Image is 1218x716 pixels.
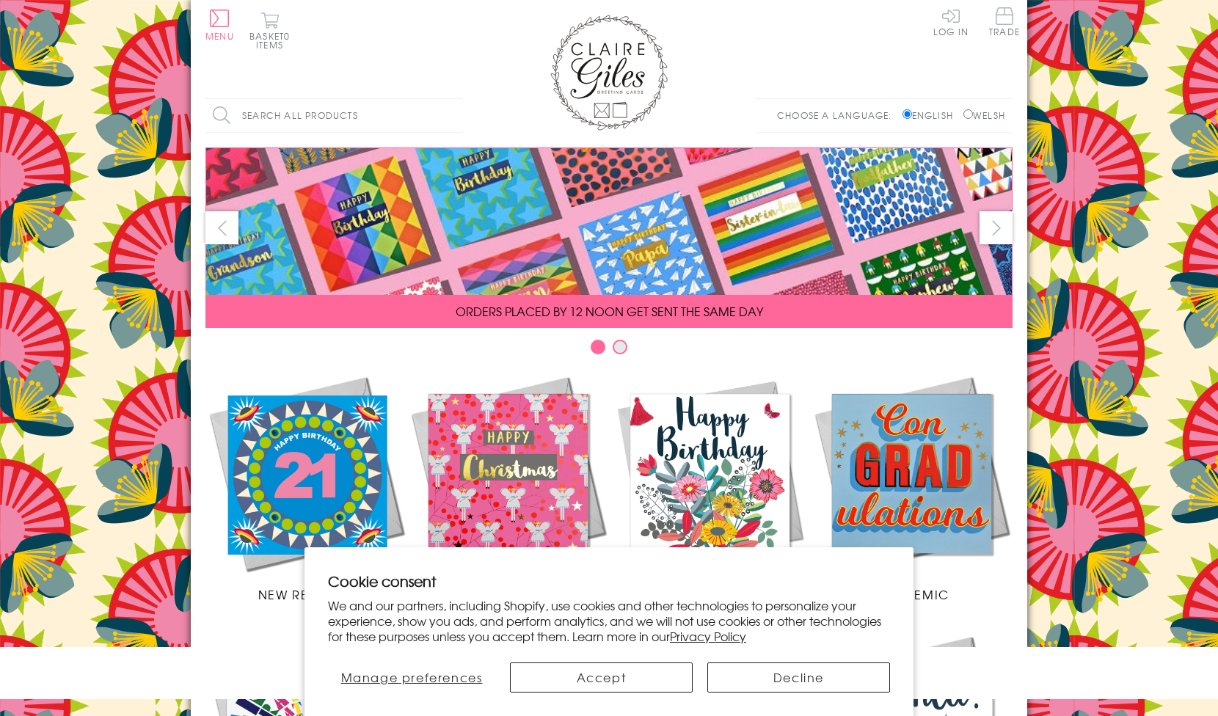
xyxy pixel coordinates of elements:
a: New Releases [205,373,407,603]
a: Log In [933,7,969,36]
input: English [902,109,912,119]
button: Manage preferences [328,662,495,693]
a: Academic [811,373,1013,603]
button: Accept [510,662,693,693]
div: Carousel Pagination [205,339,1013,362]
button: prev [205,211,238,244]
a: Christmas [407,373,609,603]
input: Search all products [205,99,462,132]
button: Carousel Page 2 [613,340,627,354]
button: Decline [707,662,890,693]
span: Trade [989,7,1020,36]
button: Menu [205,10,234,40]
a: Trade [989,7,1020,39]
p: Choose a language: [777,109,900,122]
p: We and our partners, including Shopify, use cookies and other technologies to personalize your ex... [328,598,890,643]
button: Carousel Page 1 (Current Slide) [591,340,605,354]
img: Claire Giles Greetings Cards [550,15,668,131]
label: English [902,109,960,122]
span: 0 items [256,29,290,51]
a: Privacy Policy [670,627,746,645]
input: Search [448,99,462,132]
button: next [980,211,1013,244]
input: Welsh [963,109,973,119]
h2: Cookie consent [328,571,890,591]
span: ORDERS PLACED BY 12 NOON GET SENT THE SAME DAY [456,302,763,320]
button: Basket0 items [249,12,290,49]
span: Menu [205,29,234,43]
span: New Releases [258,585,354,603]
a: Birthdays [609,373,811,603]
label: Welsh [963,109,1005,122]
span: Manage preferences [341,668,483,686]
